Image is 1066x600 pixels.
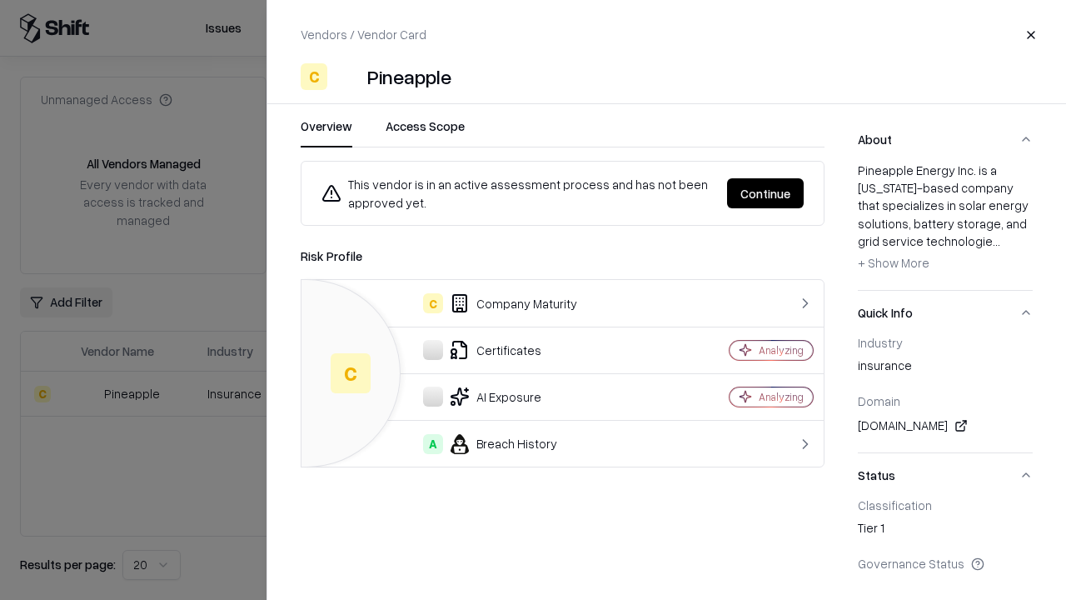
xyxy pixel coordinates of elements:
button: Access Scope [386,117,465,147]
div: Risk Profile [301,246,824,266]
span: ... [993,233,1000,248]
span: + Show More [858,255,929,270]
div: Certificates [315,340,671,360]
div: AI Exposure [315,387,671,407]
div: Classification [858,497,1033,512]
div: Industry [858,335,1033,350]
div: insurance [858,357,1033,380]
div: A [423,434,443,454]
div: Tier 1 [858,519,1033,542]
div: Pineapple [367,63,451,90]
div: Governance Status [858,556,1033,571]
button: Continue [727,178,804,208]
div: C [331,353,371,393]
div: This vendor is in an active assessment process and has not been approved yet. [321,175,714,212]
div: Analyzing [759,343,804,357]
div: Company Maturity [315,293,671,313]
button: Overview [301,117,352,147]
div: C [301,63,327,90]
button: About [858,117,1033,162]
p: Vendors / Vendor Card [301,26,426,43]
button: Status [858,453,1033,497]
div: About [858,162,1033,290]
div: Quick Info [858,335,1033,452]
div: Domain [858,393,1033,408]
div: Analyzing [759,390,804,404]
button: Quick Info [858,291,1033,335]
div: Pineapple Energy Inc. is a [US_STATE]-based company that specializes in solar energy solutions, b... [858,162,1033,277]
img: Pineapple [334,63,361,90]
div: [DOMAIN_NAME] [858,416,1033,436]
div: C [423,293,443,313]
button: + Show More [858,250,929,277]
div: Breach History [315,434,671,454]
